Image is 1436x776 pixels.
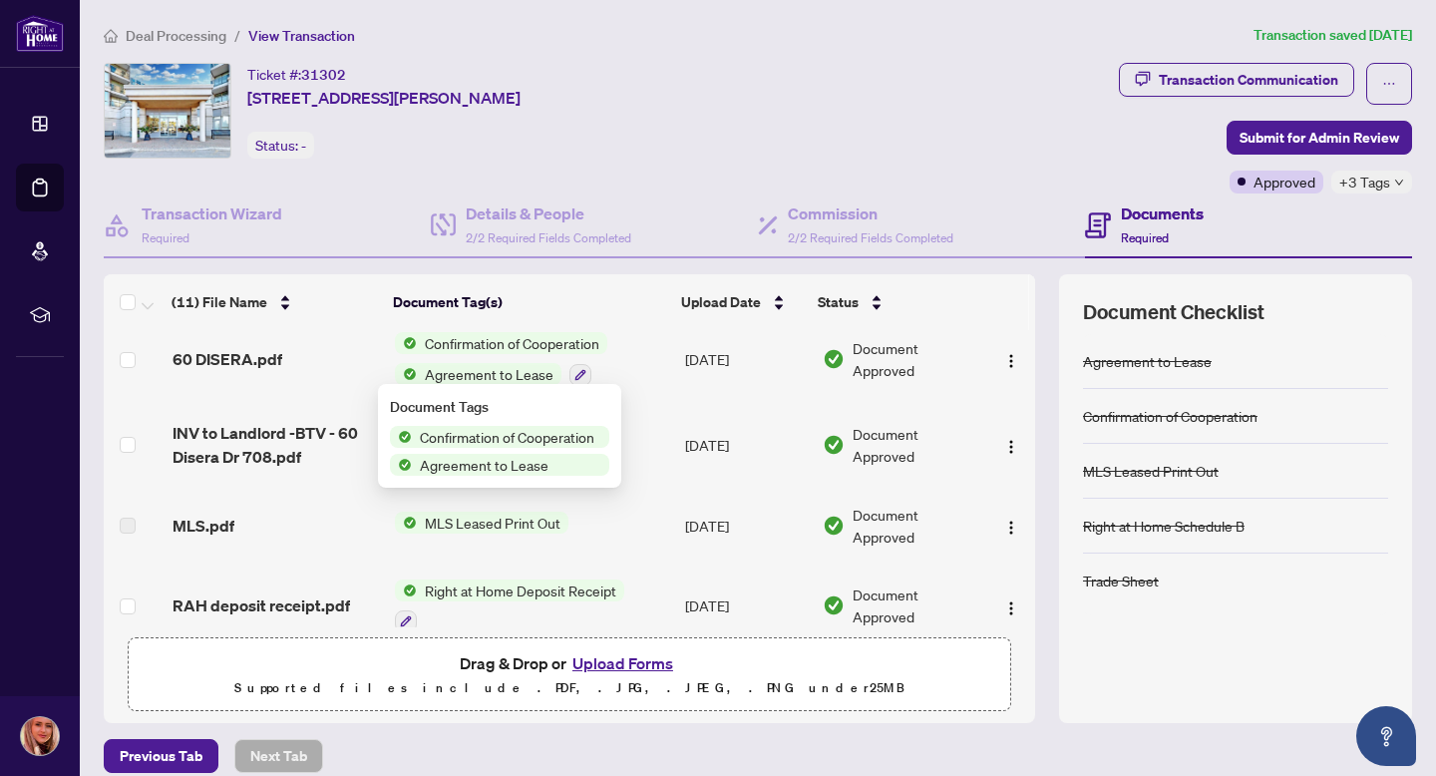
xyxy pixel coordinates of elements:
span: Required [142,230,189,245]
img: Document Status [823,594,845,616]
img: Logo [1003,439,1019,455]
span: Agreement to Lease [417,363,561,385]
div: Ticket #: [247,63,346,86]
span: home [104,29,118,43]
button: Open asap [1356,706,1416,766]
span: Document Approved [853,337,978,381]
span: Required [1121,230,1169,245]
div: MLS Leased Print Out [1083,460,1219,482]
button: Upload Forms [566,650,679,676]
img: Status Icon [395,332,417,354]
th: Upload Date [673,274,810,330]
button: Status IconConfirmation of CooperationStatus IconAgreement to Lease [395,332,607,386]
span: Agreement to Lease [412,454,556,476]
p: Supported files include .PDF, .JPG, .JPEG, .PNG under 25 MB [141,676,998,700]
button: Transaction Communication [1119,63,1354,97]
img: Document Status [823,434,845,456]
span: Drag & Drop orUpload FormsSupported files include .PDF, .JPG, .JPEG, .PNG under25MB [129,638,1010,712]
span: MLS Leased Print Out [417,512,568,534]
span: 2/2 Required Fields Completed [788,230,953,245]
span: (11) File Name [172,291,267,313]
img: Document Status [823,348,845,370]
img: Status Icon [395,363,417,385]
button: Logo [995,589,1027,621]
img: Profile Icon [21,717,59,755]
img: IMG-N12073374_1.jpg [105,64,230,158]
img: Status Icon [390,426,412,448]
img: Logo [1003,353,1019,369]
img: Status Icon [395,580,417,601]
span: 60 DISERA.pdf [173,347,282,371]
span: RAH deposit receipt.pdf [173,593,350,617]
td: [DATE] [677,488,815,564]
button: Status IconMLS Leased Print Out [395,512,568,534]
img: Logo [1003,600,1019,616]
td: [DATE] [677,316,815,402]
img: Document Status [823,515,845,537]
button: Logo [995,429,1027,461]
th: (11) File Name [164,274,385,330]
td: [DATE] [677,402,815,488]
span: View Transaction [248,27,355,45]
span: Right at Home Deposit Receipt [417,580,624,601]
span: Confirmation of Cooperation [417,332,607,354]
span: Drag & Drop or [460,650,679,676]
span: ellipsis [1382,77,1396,91]
span: Document Approved [853,504,978,548]
span: Document Checklist [1083,298,1264,326]
img: Status Icon [390,454,412,476]
h4: Commission [788,201,953,225]
span: Confirmation of Cooperation [412,426,602,448]
div: Agreement to Lease [1083,350,1212,372]
li: / [234,24,240,47]
span: 2/2 Required Fields Completed [466,230,631,245]
img: Logo [1003,520,1019,536]
span: 31302 [301,66,346,84]
span: Deal Processing [126,27,226,45]
span: [STREET_ADDRESS][PERSON_NAME] [247,86,521,110]
span: Approved [1254,171,1315,193]
span: Submit for Admin Review [1240,122,1399,154]
th: Status [810,274,980,330]
div: Transaction Communication [1159,64,1338,96]
div: Status: [247,132,314,159]
div: Trade Sheet [1083,570,1159,591]
button: Next Tab [234,739,323,773]
span: Status [818,291,859,313]
div: Document Tags [390,396,609,418]
span: INV to Landlord -BTV - 60 Disera Dr 708.pdf [173,421,379,469]
button: Logo [995,343,1027,375]
img: Status Icon [395,512,417,534]
td: [DATE] [677,564,815,649]
span: +3 Tags [1339,171,1390,194]
h4: Transaction Wizard [142,201,282,225]
div: Confirmation of Cooperation [1083,405,1257,427]
span: Previous Tab [120,740,202,772]
button: Previous Tab [104,739,218,773]
span: MLS.pdf [173,514,234,538]
span: - [301,137,306,155]
span: Upload Date [681,291,761,313]
th: Document Tag(s) [385,274,674,330]
span: Document Approved [853,423,978,467]
span: Document Approved [853,583,978,627]
img: logo [16,15,64,52]
div: Right at Home Schedule B [1083,515,1245,537]
button: Logo [995,510,1027,542]
h4: Documents [1121,201,1204,225]
article: Transaction saved [DATE] [1254,24,1412,47]
button: Submit for Admin Review [1227,121,1412,155]
button: Status IconRight at Home Deposit Receipt [395,580,624,633]
h4: Details & People [466,201,631,225]
span: down [1394,178,1404,188]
